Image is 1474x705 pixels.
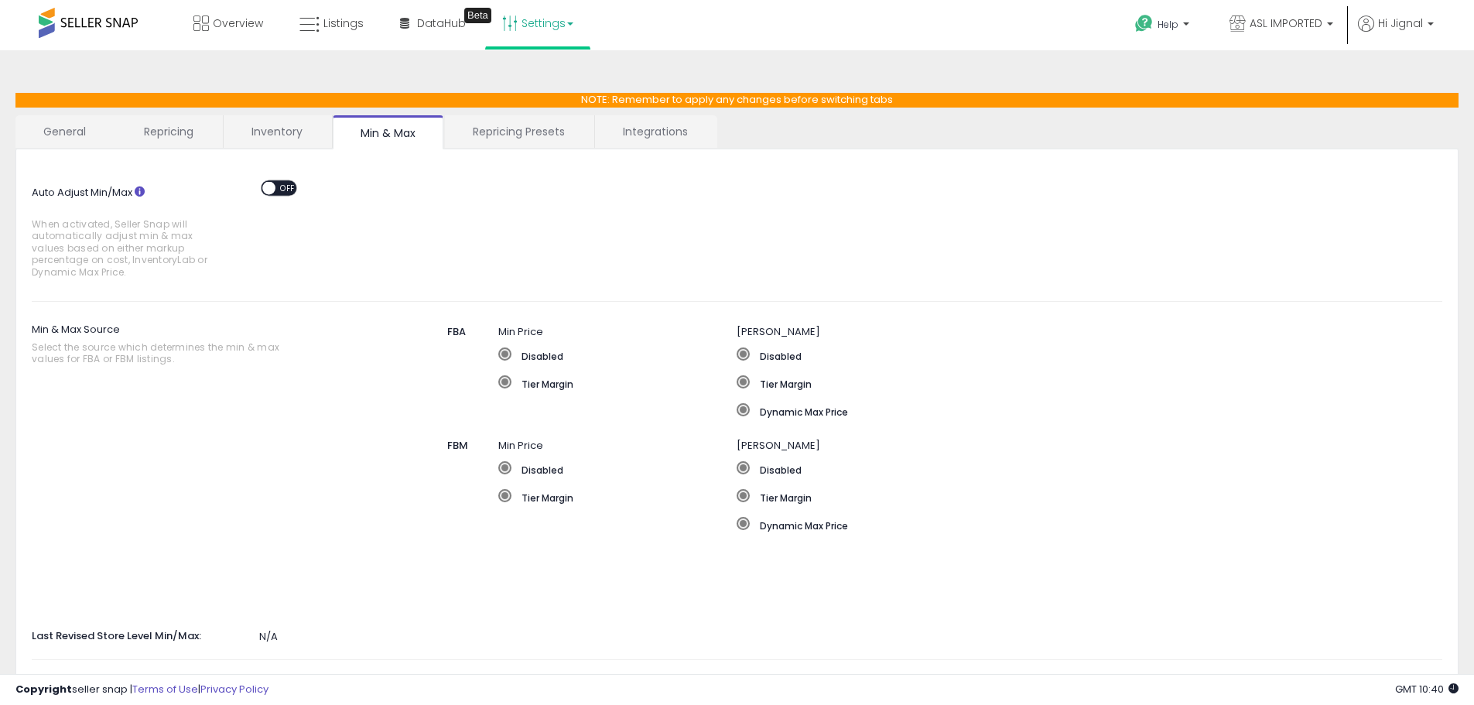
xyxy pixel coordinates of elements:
label: Tier Margin [737,489,1215,505]
a: General [15,115,115,148]
span: 2025-10-10 10:40 GMT [1395,682,1459,696]
span: [PERSON_NAME] [737,438,820,453]
span: OFF [275,181,300,194]
span: Overview [213,15,263,31]
div: Tooltip anchor [464,8,491,23]
a: Repricing Presets [445,115,593,148]
label: Disabled [737,461,1215,477]
a: Terms of Use [132,682,198,696]
label: Tier Margin [737,375,1334,391]
label: Last Revised Store Level Min/Max: [20,624,259,644]
label: Tier Margin [498,375,737,391]
span: When activated, Seller Snap will automatically adjust min & max values based on either markup per... [32,218,215,278]
span: DataHub [417,15,466,31]
label: Tier Margin [498,489,737,505]
div: N/A [20,630,1454,645]
a: Inventory [224,115,330,148]
span: ASL IMPORTED [1250,15,1322,31]
a: Min & Max [333,115,443,149]
a: Hi Jignal [1358,15,1434,50]
a: Privacy Policy [200,682,268,696]
span: FBA [447,324,466,339]
i: Get Help [1134,14,1154,33]
strong: Copyright [15,682,72,696]
span: Hi Jignal [1378,15,1423,31]
label: Disabled [498,461,737,477]
span: FBM [447,438,468,453]
span: Min Price [498,438,543,453]
div: seller snap | | [15,683,268,697]
label: Disabled [498,347,737,363]
span: Listings [323,15,364,31]
p: NOTE: Remember to apply any changes before switching tabs [15,93,1459,108]
span: Help [1158,18,1178,31]
label: Min & Max Source [32,317,367,373]
label: Dynamic Max Price [737,517,1215,532]
span: [PERSON_NAME] [737,324,820,339]
label: Auto Adjust Min/Max [20,180,259,286]
span: Min Price [498,324,543,339]
a: Integrations [595,115,716,148]
span: Select the source which determines the min & max values for FBA or FBM listings. [32,341,307,365]
a: Repricing [116,115,221,148]
label: Dynamic Max Price [737,403,1334,419]
a: Help [1123,2,1205,50]
label: Disabled [737,347,1334,363]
